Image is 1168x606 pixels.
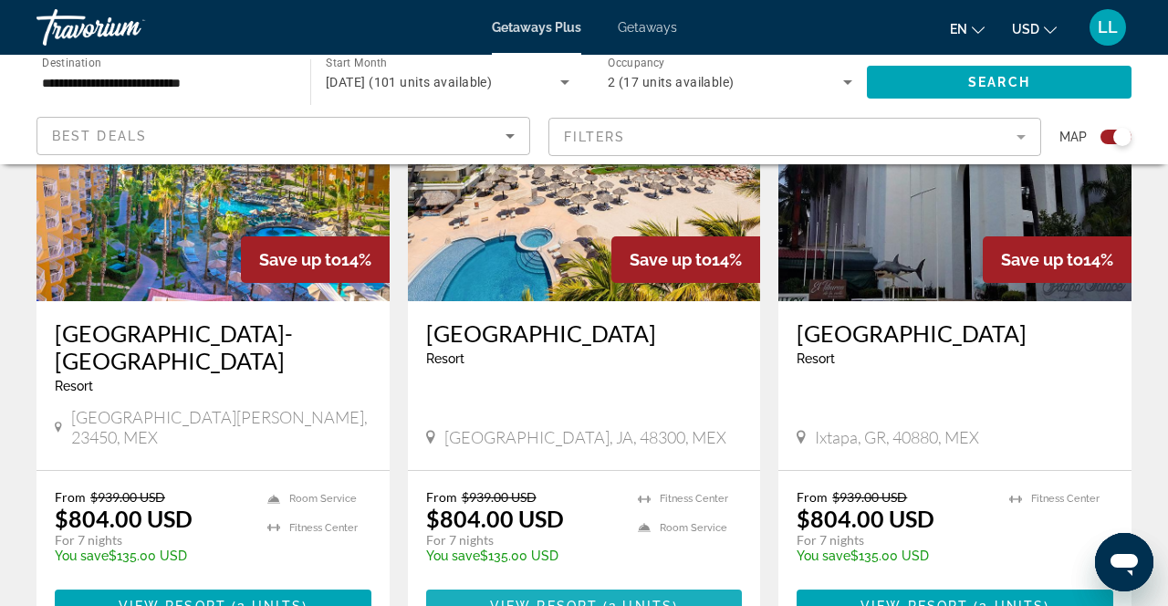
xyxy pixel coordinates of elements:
[618,20,677,35] a: Getaways
[867,66,1131,99] button: Search
[548,117,1042,157] button: Filter
[797,532,991,549] p: For 7 nights
[608,57,665,69] span: Occupancy
[426,351,464,366] span: Resort
[1012,22,1039,37] span: USD
[797,549,850,563] span: You save
[426,549,480,563] span: You save
[52,129,147,143] span: Best Deals
[1084,8,1131,47] button: User Menu
[815,427,979,447] span: Ixtapa, GR, 40880, MEX
[968,75,1030,89] span: Search
[52,125,515,147] mat-select: Sort by
[326,75,492,89] span: [DATE] (101 units available)
[426,505,564,532] p: $804.00 USD
[950,16,985,42] button: Change language
[55,505,193,532] p: $804.00 USD
[42,56,101,68] span: Destination
[426,532,620,549] p: For 7 nights
[630,250,712,269] span: Save up to
[71,407,371,447] span: [GEOGRAPHIC_DATA][PERSON_NAME], 23450, MEX
[462,489,537,505] span: $939.00 USD
[241,236,390,283] div: 14%
[1059,124,1087,150] span: Map
[289,522,358,534] span: Fitness Center
[950,22,967,37] span: en
[1012,16,1057,42] button: Change currency
[426,549,620,563] p: $135.00 USD
[608,75,735,89] span: 2 (17 units available)
[1095,533,1153,591] iframe: Bouton de lancement de la fenêtre de messagerie
[55,319,371,374] a: [GEOGRAPHIC_DATA]-[GEOGRAPHIC_DATA]
[797,489,828,505] span: From
[259,250,341,269] span: Save up to
[1001,250,1083,269] span: Save up to
[289,493,357,505] span: Room Service
[660,522,727,534] span: Room Service
[1098,18,1118,37] span: LL
[55,549,249,563] p: $135.00 USD
[326,57,387,69] span: Start Month
[492,20,581,35] a: Getaways Plus
[1031,493,1100,505] span: Fitness Center
[55,379,93,393] span: Resort
[797,319,1113,347] a: [GEOGRAPHIC_DATA]
[797,351,835,366] span: Resort
[55,489,86,505] span: From
[426,489,457,505] span: From
[426,319,743,347] a: [GEOGRAPHIC_DATA]
[444,427,726,447] span: [GEOGRAPHIC_DATA], JA, 48300, MEX
[55,549,109,563] span: You save
[36,4,219,51] a: Travorium
[611,236,760,283] div: 14%
[797,505,934,532] p: $804.00 USD
[660,493,728,505] span: Fitness Center
[983,236,1131,283] div: 14%
[90,489,165,505] span: $939.00 USD
[55,532,249,549] p: For 7 nights
[832,489,907,505] span: $939.00 USD
[797,549,991,563] p: $135.00 USD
